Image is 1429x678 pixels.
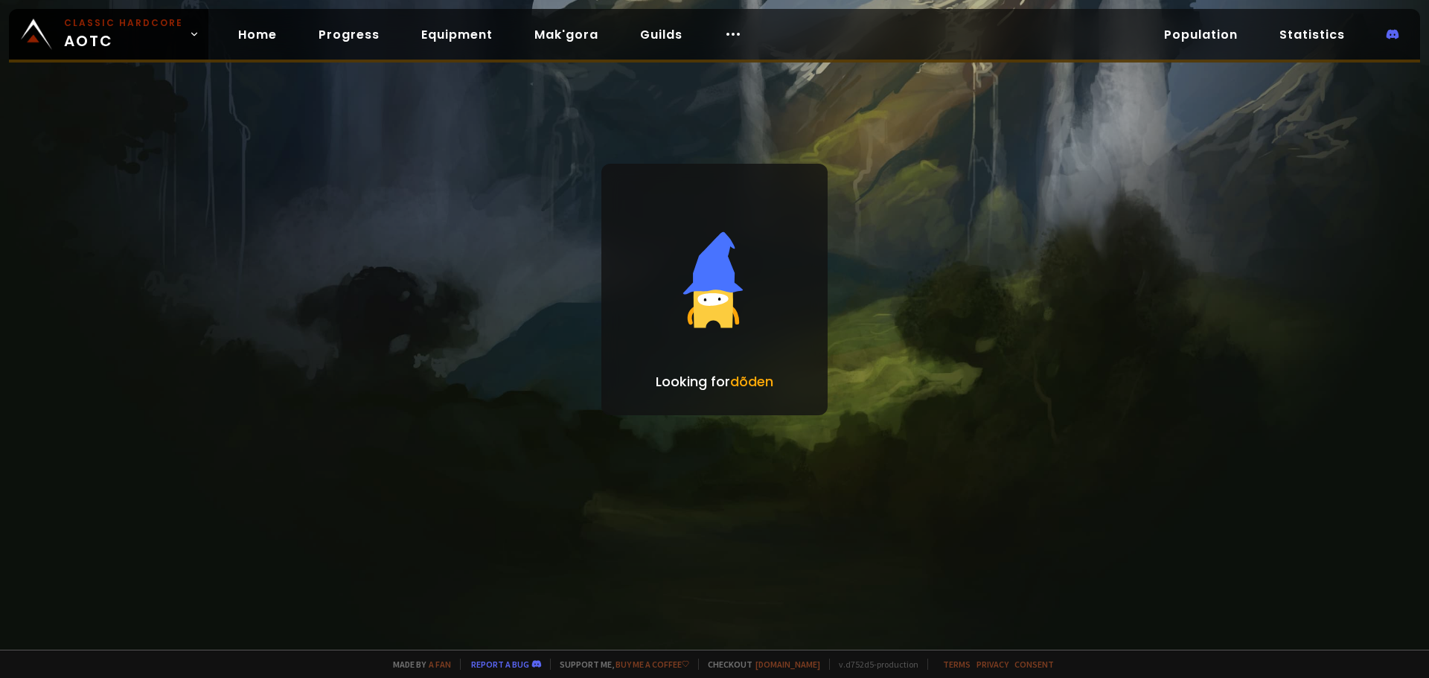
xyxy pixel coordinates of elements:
[698,659,820,670] span: Checkout
[522,19,610,50] a: Mak'gora
[628,19,694,50] a: Guilds
[226,19,289,50] a: Home
[730,372,773,391] span: dõden
[471,659,529,670] a: Report a bug
[64,16,183,52] span: AOTC
[1267,19,1357,50] a: Statistics
[9,9,208,60] a: Classic HardcoreAOTC
[1152,19,1250,50] a: Population
[307,19,391,50] a: Progress
[409,19,505,50] a: Equipment
[1014,659,1054,670] a: Consent
[64,16,183,30] small: Classic Hardcore
[429,659,451,670] a: a fan
[943,659,971,670] a: Terms
[550,659,689,670] span: Support me,
[616,659,689,670] a: Buy me a coffee
[829,659,918,670] span: v. d752d5 - production
[976,659,1008,670] a: Privacy
[755,659,820,670] a: [DOMAIN_NAME]
[656,371,773,391] p: Looking for
[384,659,451,670] span: Made by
